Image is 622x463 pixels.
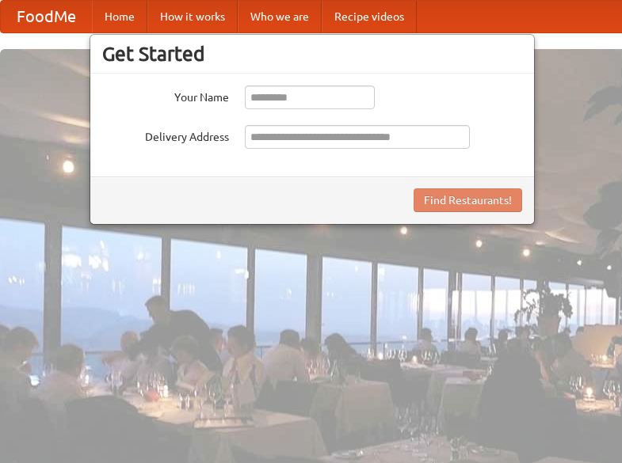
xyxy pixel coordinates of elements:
[102,42,522,66] h3: Get Started
[92,1,147,32] a: Home
[322,1,417,32] a: Recipe videos
[1,1,92,32] a: FoodMe
[147,1,238,32] a: How it works
[102,85,229,105] label: Your Name
[414,188,522,212] button: Find Restaurants!
[238,1,322,32] a: Who we are
[102,125,229,145] label: Delivery Address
